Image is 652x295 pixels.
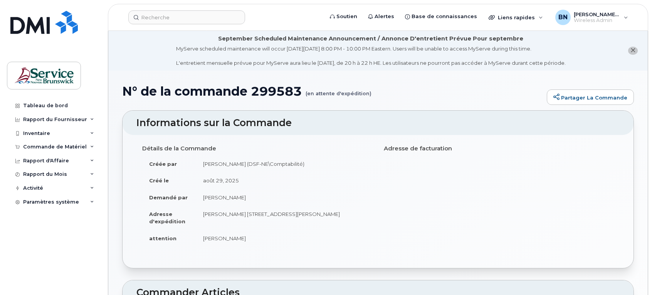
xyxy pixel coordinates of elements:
td: [PERSON_NAME] (DSF-NE\Comptabilité) [196,155,372,172]
button: close notification [628,47,638,55]
strong: Demandé par [149,194,188,201]
h4: Détails de la Commande [142,145,372,152]
strong: Adresse d'expédition [149,211,185,224]
strong: attention [149,235,176,241]
h1: N° de la commande 299583 [122,84,543,98]
td: [PERSON_NAME] [STREET_ADDRESS][PERSON_NAME] [196,206,372,229]
td: août 29, 2025 [196,172,372,189]
div: MyServe scheduled maintenance will occur [DATE][DATE] 8:00 PM - 10:00 PM Eastern. Users will be u... [176,45,566,67]
div: September Scheduled Maintenance Announcement / Annonce D'entretient Prévue Pour septembre [218,35,523,43]
small: (en attente d'expédition) [306,84,371,96]
strong: Créée par [149,161,177,167]
td: [PERSON_NAME] [196,189,372,206]
h4: Adresse de facturation [384,145,614,152]
a: Partager la commande [547,89,634,105]
td: [PERSON_NAME] [196,230,372,247]
h2: Informations sur la Commande [136,118,620,128]
strong: Créé le [149,177,169,184]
